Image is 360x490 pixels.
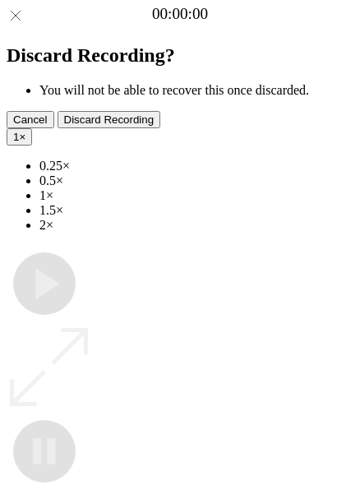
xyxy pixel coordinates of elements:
[39,83,353,98] li: You will not be able to recover this once discarded.
[7,44,353,67] h2: Discard Recording?
[39,218,353,233] li: 2×
[7,128,32,146] button: 1×
[39,203,353,218] li: 1.5×
[58,111,161,128] button: Discard Recording
[39,173,353,188] li: 0.5×
[7,111,54,128] button: Cancel
[13,131,19,143] span: 1
[152,5,208,23] a: 00:00:00
[39,159,353,173] li: 0.25×
[39,188,353,203] li: 1×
